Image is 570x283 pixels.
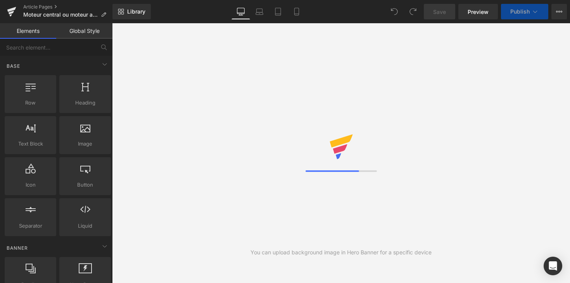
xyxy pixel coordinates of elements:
button: Undo [387,4,402,19]
a: Tablet [269,4,287,19]
span: Row [7,99,54,107]
span: Base [6,62,21,70]
span: Separator [7,222,54,230]
a: Desktop [231,4,250,19]
span: Button [62,181,109,189]
span: Publish [510,9,530,15]
a: Article Pages [23,4,112,10]
span: Moteur central ou moteur arrière : lequel est fait pour vous ? [23,12,98,18]
span: Icon [7,181,54,189]
span: Preview [468,8,489,16]
a: Preview [458,4,498,19]
a: New Library [112,4,151,19]
span: Save [433,8,446,16]
a: Mobile [287,4,306,19]
span: Banner [6,244,29,252]
span: Heading [62,99,109,107]
button: Redo [405,4,421,19]
span: Liquid [62,222,109,230]
a: Global Style [56,23,112,39]
button: More [551,4,567,19]
a: Laptop [250,4,269,19]
span: Text Block [7,140,54,148]
span: Image [62,140,109,148]
span: Library [127,8,145,15]
div: Open Intercom Messenger [544,257,562,275]
div: You can upload background image in Hero Banner for a specific device [250,248,432,257]
button: Publish [501,4,548,19]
